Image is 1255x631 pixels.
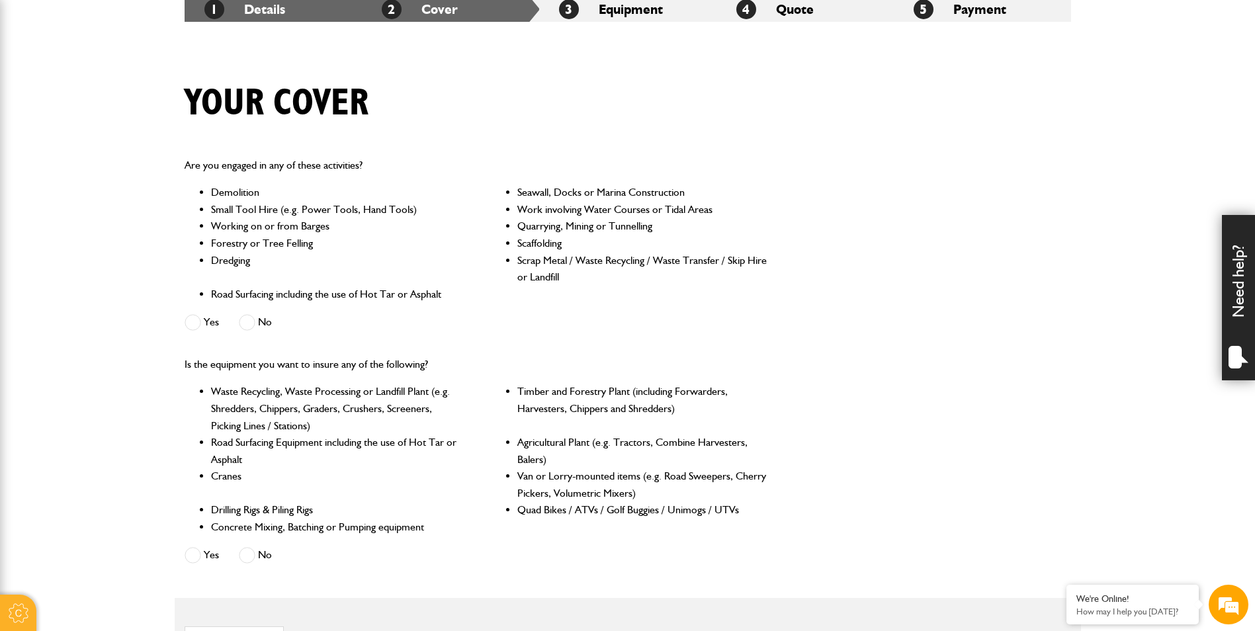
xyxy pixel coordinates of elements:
[239,314,272,331] label: No
[517,468,768,501] li: Van or Lorry-mounted items (e.g. Road Sweepers, Cherry Pickers, Volumetric Mixers)
[517,235,768,252] li: Scaffolding
[1076,593,1189,605] div: We're Online!
[1076,607,1189,616] p: How may I help you today?
[517,434,768,468] li: Agricultural Plant (e.g. Tractors, Combine Harvesters, Balers)
[185,547,219,564] label: Yes
[185,157,769,174] p: Are you engaged in any of these activities?
[211,218,462,235] li: Working on or from Barges
[517,501,768,519] li: Quad Bikes / ATVs / Golf Buggies / Unimogs / UTVs
[211,235,462,252] li: Forestry or Tree Felling
[211,501,462,519] li: Drilling Rigs & Piling Rigs
[517,218,768,235] li: Quarrying, Mining or Tunnelling
[211,252,462,286] li: Dredging
[211,184,462,201] li: Demolition
[185,356,769,373] p: Is the equipment you want to insure any of the following?
[517,201,768,218] li: Work involving Water Courses or Tidal Areas
[517,184,768,201] li: Seawall, Docks or Marina Construction
[211,519,462,536] li: Concrete Mixing, Batching or Pumping equipment
[211,434,462,468] li: Road Surfacing Equipment including the use of Hot Tar or Asphalt
[211,468,462,501] li: Cranes
[204,1,285,17] a: 1Details
[211,201,462,218] li: Small Tool Hire (e.g. Power Tools, Hand Tools)
[1222,215,1255,380] div: Need help?
[185,314,219,331] label: Yes
[211,286,462,303] li: Road Surfacing including the use of Hot Tar or Asphalt
[517,252,768,286] li: Scrap Metal / Waste Recycling / Waste Transfer / Skip Hire or Landfill
[185,81,368,126] h1: Your cover
[517,383,768,434] li: Timber and Forestry Plant (including Forwarders, Harvesters, Chippers and Shredders)
[239,547,272,564] label: No
[211,383,462,434] li: Waste Recycling, Waste Processing or Landfill Plant (e.g. Shredders, Chippers, Graders, Crushers,...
